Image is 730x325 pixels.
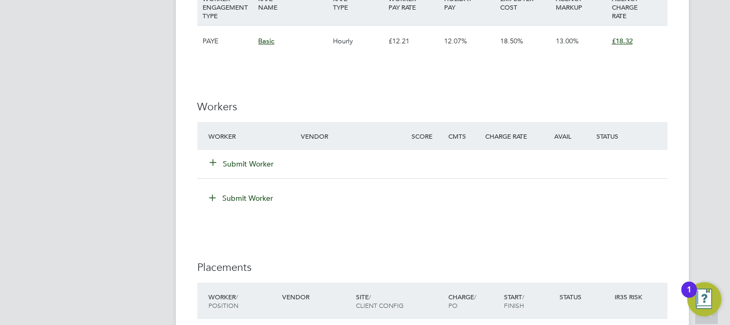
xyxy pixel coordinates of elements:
[330,26,386,57] div: Hourly
[353,287,446,315] div: Site
[206,287,279,315] div: Worker
[409,126,446,146] div: Score
[500,36,523,46] span: 18.50%
[687,290,692,304] div: 1
[687,282,721,316] button: Open Resource Center, 1 new notification
[483,126,538,146] div: Charge Rate
[612,36,633,46] span: £18.32
[279,287,353,306] div: Vendor
[501,287,557,315] div: Start
[356,292,403,309] span: / Client Config
[448,292,476,309] span: / PO
[386,26,441,57] div: £12.21
[504,292,524,309] span: / Finish
[446,287,501,315] div: Charge
[258,36,274,46] span: Basic
[557,287,612,306] div: Status
[197,100,667,114] h3: Workers
[206,126,298,146] div: Worker
[210,158,274,169] button: Submit Worker
[538,126,594,146] div: Avail
[208,292,238,309] span: / Position
[200,26,255,57] div: PAYE
[197,260,667,274] h3: Placements
[446,126,483,146] div: Cmts
[556,36,579,46] span: 13.00%
[298,126,409,146] div: Vendor
[612,287,649,306] div: IR35 Risk
[444,36,467,46] span: 12.07%
[201,190,282,207] button: Submit Worker
[594,126,667,146] div: Status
